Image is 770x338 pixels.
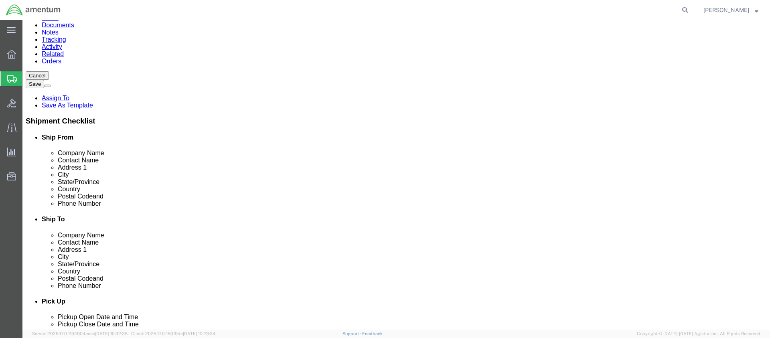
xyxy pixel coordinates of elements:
[183,331,215,336] span: [DATE] 10:23:34
[342,331,363,336] a: Support
[703,6,749,14] span: James Spear
[703,5,759,15] button: [PERSON_NAME]
[22,20,770,330] iframe: FS Legacy Container
[131,331,215,336] span: Client: 2025.17.0-159f9de
[6,4,61,16] img: logo
[95,331,128,336] span: [DATE] 10:32:38
[32,331,128,336] span: Server: 2025.17.0-1194904eeae
[362,331,383,336] a: Feedback
[637,330,760,337] span: Copyright © [DATE]-[DATE] Agistix Inc., All Rights Reserved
